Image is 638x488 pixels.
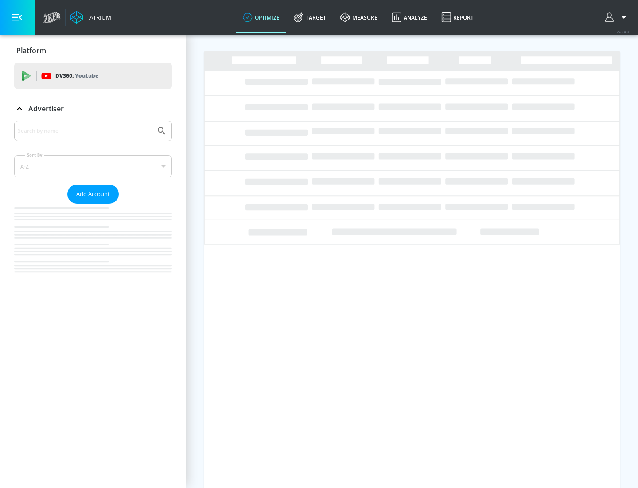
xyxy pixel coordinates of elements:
div: A-Z [14,155,172,177]
nav: list of Advertiser [14,204,172,290]
div: Atrium [86,13,111,21]
p: Platform [16,46,46,55]
a: optimize [236,1,287,33]
span: Add Account [76,189,110,199]
a: measure [333,1,385,33]
a: Report [434,1,481,33]
a: Target [287,1,333,33]
p: Youtube [75,71,98,80]
input: Search by name [18,125,152,137]
div: Advertiser [14,121,172,290]
a: Atrium [70,11,111,24]
button: Add Account [67,185,119,204]
a: Analyze [385,1,434,33]
span: v 4.24.0 [617,29,629,34]
div: DV360: Youtube [14,63,172,89]
div: Platform [14,38,172,63]
div: Advertiser [14,96,172,121]
label: Sort By [25,152,44,158]
p: DV360: [55,71,98,81]
p: Advertiser [28,104,64,114]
